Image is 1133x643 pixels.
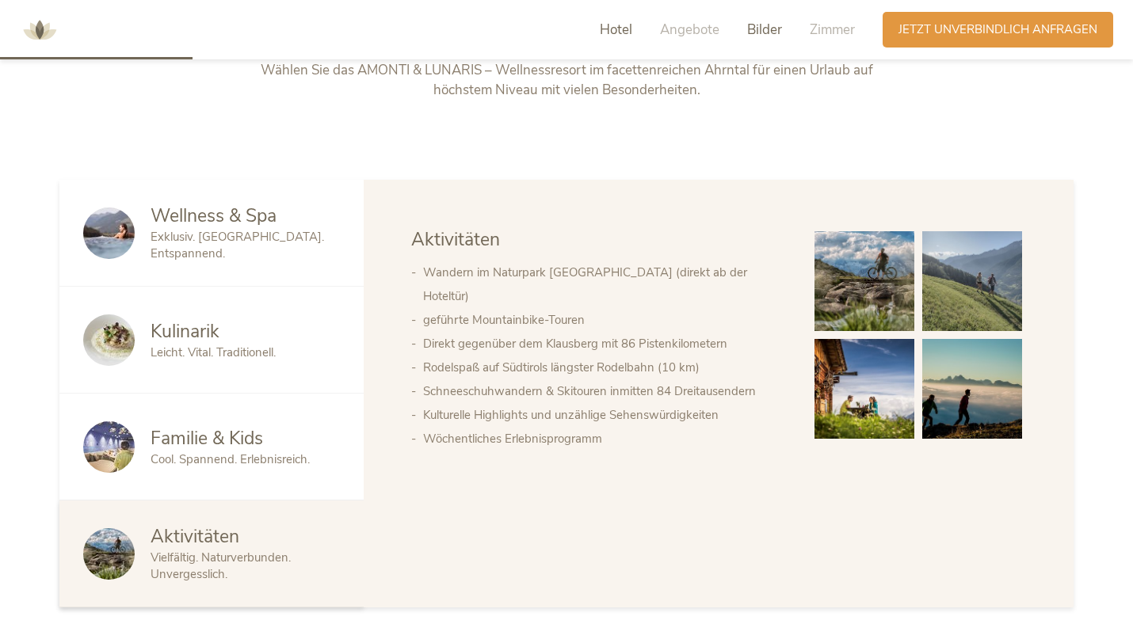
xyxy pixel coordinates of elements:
[660,21,719,39] span: Angebote
[423,261,783,308] li: Wandern im Naturpark [GEOGRAPHIC_DATA] (direkt ab der Hoteltür)
[151,204,277,228] span: Wellness & Spa
[151,319,219,344] span: Kulinarik
[151,524,239,549] span: Aktivitäten
[423,308,783,332] li: geführte Mountainbike-Touren
[898,21,1097,38] span: Jetzt unverbindlich anfragen
[423,379,783,403] li: Schneeschuhwandern & Skitouren inmitten 84 Dreitausendern
[16,6,63,54] img: AMONTI & LUNARIS Wellnessresort
[747,21,782,39] span: Bilder
[423,356,783,379] li: Rodelspaß auf Südtirols längster Rodelbahn (10 km)
[423,427,783,451] li: Wöchentliches Erlebnisprogramm
[16,24,63,35] a: AMONTI & LUNARIS Wellnessresort
[151,426,263,451] span: Familie & Kids
[810,21,855,39] span: Zimmer
[411,227,500,252] span: Aktivitäten
[423,332,783,356] li: Direkt gegenüber dem Klausberg mit 86 Pistenkilometern
[151,550,291,582] span: Vielfältig. Naturverbunden. Unvergesslich.
[151,344,276,360] span: Leicht. Vital. Traditionell.
[600,21,632,39] span: Hotel
[423,403,783,427] li: Kulturelle Highlights und unzählige Sehenswürdigkeiten
[151,451,310,467] span: Cool. Spannend. Erlebnisreich.
[236,60,898,101] p: Wählen Sie das AMONTI & LUNARIS – Wellnessresort im facettenreichen Ahrntal für einen Urlaub auf ...
[151,229,324,261] span: Exklusiv. [GEOGRAPHIC_DATA]. Entspannend.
